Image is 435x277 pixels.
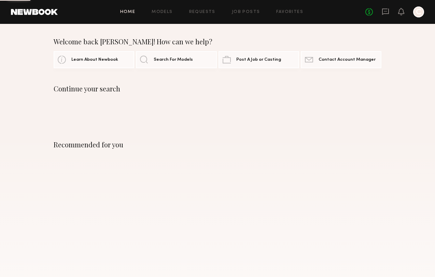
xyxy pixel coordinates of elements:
[219,51,299,68] a: Post A Job or Casting
[54,85,381,93] div: Continue your search
[136,51,216,68] a: Search For Models
[413,6,424,17] a: C
[54,38,381,46] div: Welcome back [PERSON_NAME]! How can we help?
[236,58,281,62] span: Post A Job or Casting
[71,58,118,62] span: Learn About Newbook
[54,51,134,68] a: Learn About Newbook
[120,10,136,14] a: Home
[154,58,193,62] span: Search For Models
[276,10,303,14] a: Favorites
[54,141,381,149] div: Recommended for you
[301,51,381,68] a: Contact Account Manager
[152,10,172,14] a: Models
[319,58,376,62] span: Contact Account Manager
[232,10,260,14] a: Job Posts
[189,10,215,14] a: Requests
